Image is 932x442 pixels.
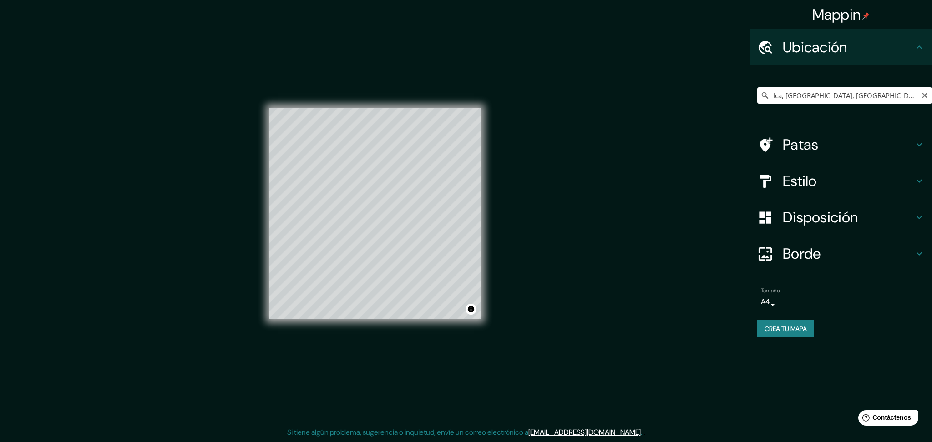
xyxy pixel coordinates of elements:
[783,244,821,263] font: Borde
[812,5,861,24] font: Mappin
[642,427,643,437] font: .
[783,208,858,227] font: Disposición
[851,407,922,432] iframe: Lanzador de widgets de ayuda
[750,236,932,272] div: Borde
[287,427,528,437] font: Si tiene algún problema, sugerencia o inquietud, envíe un correo electrónico a
[783,38,847,57] font: Ubicación
[643,427,645,437] font: .
[761,297,770,306] font: A4
[921,90,928,99] button: Claro
[750,199,932,236] div: Disposición
[750,163,932,199] div: Estilo
[757,87,932,104] input: Elige tu ciudad o zona
[783,135,819,154] font: Patas
[765,325,807,333] font: Crea tu mapa
[761,295,781,309] div: A4
[757,320,814,337] button: Crea tu mapa
[862,12,870,20] img: pin-icon.png
[750,29,932,65] div: Ubicación
[466,304,476,315] button: Activar o desactivar atribución
[783,171,817,191] font: Estilo
[528,427,641,437] a: [EMAIL_ADDRESS][DOMAIN_NAME]
[750,126,932,163] div: Patas
[761,287,780,294] font: Tamaño
[641,427,642,437] font: .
